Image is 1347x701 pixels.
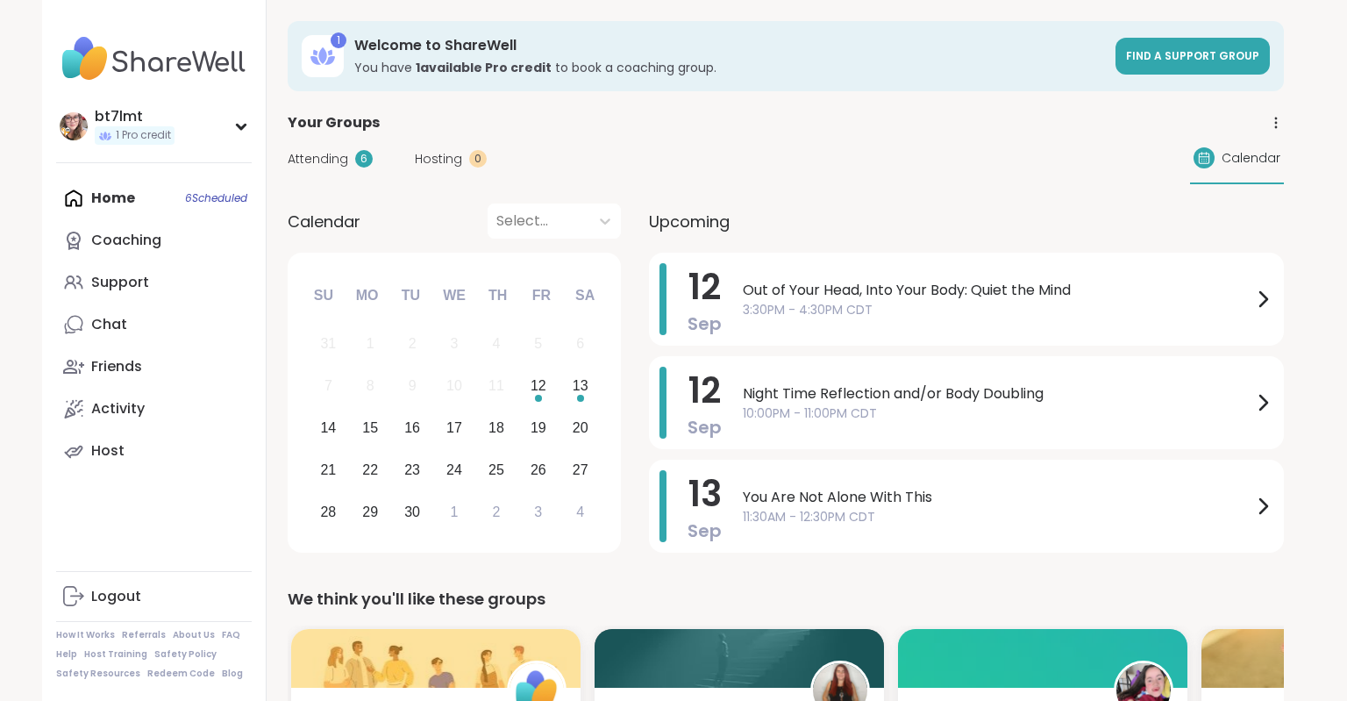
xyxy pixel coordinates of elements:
div: Host [91,441,125,461]
div: Logout [91,587,141,606]
a: About Us [173,629,215,641]
span: Night Time Reflection and/or Body Doubling [743,383,1252,404]
div: Not available Thursday, September 4th, 2025 [478,325,516,363]
div: 22 [362,458,378,482]
a: Friends [56,346,252,388]
div: 21 [320,458,336,482]
div: Choose Thursday, October 2nd, 2025 [478,493,516,531]
div: Choose Friday, September 19th, 2025 [519,410,557,447]
div: 11 [488,374,504,397]
div: 30 [404,500,420,524]
span: Calendar [288,210,360,233]
div: Choose Sunday, September 14th, 2025 [310,410,347,447]
div: 6 [355,150,373,168]
div: 6 [576,332,584,355]
div: Chat [91,315,127,334]
span: Sep [688,311,722,336]
div: Not available Saturday, September 6th, 2025 [561,325,599,363]
div: Fr [522,276,560,315]
div: Choose Monday, September 22nd, 2025 [352,451,389,489]
div: 23 [404,458,420,482]
div: bt7lmt [95,107,175,126]
span: 12 [688,262,721,311]
div: 4 [576,500,584,524]
div: 26 [531,458,546,482]
div: Sa [566,276,604,315]
span: Calendar [1222,149,1280,168]
div: 25 [488,458,504,482]
div: Th [479,276,517,315]
div: Choose Saturday, September 13th, 2025 [561,368,599,405]
div: Choose Wednesday, October 1st, 2025 [436,493,474,531]
div: month 2025-09 [307,323,601,533]
div: Choose Friday, October 3rd, 2025 [519,493,557,531]
div: Not available Tuesday, September 2nd, 2025 [394,325,431,363]
span: Hosting [415,150,462,168]
div: Choose Friday, September 26th, 2025 [519,451,557,489]
div: 16 [404,416,420,440]
div: Choose Sunday, September 28th, 2025 [310,493,347,531]
div: 24 [446,458,462,482]
div: 17 [446,416,462,440]
div: 13 [573,374,588,397]
a: Host [56,430,252,472]
a: Safety Policy [154,648,217,661]
a: Redeem Code [147,668,215,680]
div: 19 [531,416,546,440]
div: Choose Tuesday, September 23rd, 2025 [394,451,431,489]
div: Tu [391,276,430,315]
span: Find a support group [1126,48,1259,63]
div: Not available Sunday, August 31st, 2025 [310,325,347,363]
div: Not available Tuesday, September 9th, 2025 [394,368,431,405]
span: 3:30PM - 4:30PM CDT [743,301,1252,319]
div: Choose Saturday, September 27th, 2025 [561,451,599,489]
div: 2 [409,332,417,355]
div: Choose Friday, September 12th, 2025 [519,368,557,405]
div: 8 [367,374,374,397]
span: 11:30AM - 12:30PM CDT [743,508,1252,526]
div: Not available Monday, September 1st, 2025 [352,325,389,363]
div: 0 [469,150,487,168]
div: 29 [362,500,378,524]
div: Choose Saturday, September 20th, 2025 [561,410,599,447]
b: 1 available Pro credit [416,59,552,76]
a: Help [56,648,77,661]
a: Chat [56,304,252,346]
div: 27 [573,458,588,482]
a: Blog [222,668,243,680]
div: 12 [531,374,546,397]
img: ShareWell Nav Logo [56,28,252,89]
a: Safety Resources [56,668,140,680]
a: FAQ [222,629,240,641]
span: You Are Not Alone With This [743,487,1252,508]
span: 1 Pro credit [116,128,171,143]
div: 1 [367,332,374,355]
div: Not available Friday, September 5th, 2025 [519,325,557,363]
div: 18 [488,416,504,440]
div: We [435,276,474,315]
div: Not available Wednesday, September 3rd, 2025 [436,325,474,363]
a: Host Training [84,648,147,661]
div: 31 [320,332,336,355]
div: 4 [492,332,500,355]
span: Attending [288,150,348,168]
div: Friends [91,357,142,376]
div: 5 [534,332,542,355]
div: We think you'll like these groups [288,587,1284,612]
span: Sep [688,519,722,543]
div: Choose Tuesday, September 16th, 2025 [394,410,431,447]
div: Coaching [91,231,161,250]
div: 28 [320,500,336,524]
h3: You have to book a coaching group. [354,59,1105,76]
div: Not available Wednesday, September 10th, 2025 [436,368,474,405]
span: 13 [688,469,722,519]
a: Find a support group [1115,38,1270,75]
span: 10:00PM - 11:00PM CDT [743,404,1252,423]
img: bt7lmt [60,112,88,140]
div: Not available Monday, September 8th, 2025 [352,368,389,405]
div: Activity [91,399,145,418]
div: 3 [534,500,542,524]
span: Your Groups [288,112,380,133]
div: Choose Sunday, September 21st, 2025 [310,451,347,489]
span: Sep [688,415,722,440]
